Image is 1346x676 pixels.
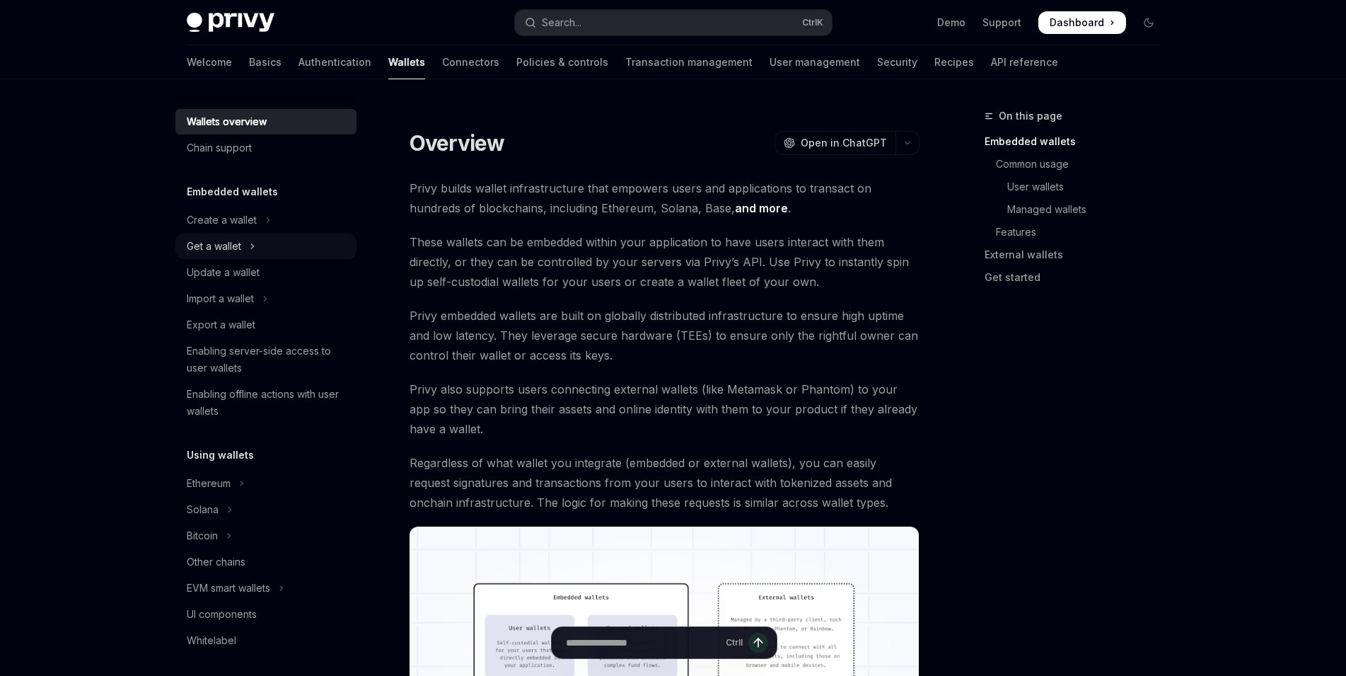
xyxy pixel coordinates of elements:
[175,602,356,627] a: UI components
[175,549,356,575] a: Other chains
[298,45,371,79] a: Authentication
[516,45,608,79] a: Policies & controls
[187,183,278,200] h5: Embedded wallets
[985,198,1171,221] a: Managed wallets
[175,234,356,259] button: Toggle Get a wallet section
[187,475,231,492] div: Ethereum
[249,45,282,79] a: Basics
[187,316,255,333] div: Export a wallet
[175,109,356,134] a: Wallets overview
[410,130,505,156] h1: Overview
[877,45,917,79] a: Security
[985,153,1171,176] a: Common usage
[175,382,356,424] a: Enabling offline actions with user wallets
[1050,16,1104,30] span: Dashboard
[985,266,1171,289] a: Get started
[770,45,860,79] a: User management
[187,447,254,464] h5: Using wallets
[735,201,788,216] a: and more
[187,606,257,623] div: UI components
[542,14,581,31] div: Search...
[1137,11,1160,34] button: Toggle dark mode
[566,627,720,658] input: Ask a question...
[515,10,832,35] button: Open search
[187,632,236,649] div: Whitelabel
[175,523,356,549] button: Toggle Bitcoin section
[187,290,254,307] div: Import a wallet
[175,497,356,522] button: Toggle Solana section
[175,286,356,311] button: Toggle Import a wallet section
[175,575,356,601] button: Toggle EVM smart wallets section
[985,130,1171,153] a: Embedded wallets
[410,306,919,365] span: Privy embedded wallets are built on globally distributed infrastructure to ensure high uptime and...
[991,45,1058,79] a: API reference
[175,471,356,496] button: Toggle Ethereum section
[937,16,965,30] a: Demo
[175,312,356,338] a: Export a wallet
[175,207,356,233] button: Toggle Create a wallet section
[985,221,1171,244] a: Features
[410,178,919,218] span: Privy builds wallet infrastructure that empowers users and applications to transact on hundreds o...
[187,139,252,156] div: Chain support
[410,453,919,512] span: Regardless of what wallet you integrate (embedded or external wallets), you can easily request si...
[187,386,348,420] div: Enabling offline actions with user wallets
[985,244,1171,266] a: External wallets
[934,45,974,79] a: Recipes
[801,136,887,150] span: Open in ChatGPT
[187,580,270,597] div: EVM smart wallets
[774,131,895,155] button: Open in ChatGPT
[187,13,274,33] img: dark logo
[175,338,356,381] a: Enabling server-side access to user wallets
[187,343,348,377] div: Enabling server-side access to user wallets
[748,633,768,653] button: Send message
[175,628,356,653] a: Whitelabel
[187,501,219,518] div: Solana
[802,17,823,28] span: Ctrl K
[982,16,1021,30] a: Support
[187,212,257,229] div: Create a wallet
[187,264,260,281] div: Update a wallet
[175,260,356,285] a: Update a wallet
[187,554,245,571] div: Other chains
[388,45,425,79] a: Wallets
[175,135,356,161] a: Chain support
[187,527,218,544] div: Bitcoin
[187,45,232,79] a: Welcome
[1038,11,1126,34] a: Dashboard
[999,108,1062,125] span: On this page
[410,379,919,439] span: Privy also supports users connecting external wallets (like Metamask or Phantom) to your app so t...
[410,232,919,292] span: These wallets can be embedded within your application to have users interact with them directly, ...
[985,176,1171,198] a: User wallets
[187,113,267,130] div: Wallets overview
[625,45,753,79] a: Transaction management
[442,45,499,79] a: Connectors
[187,238,241,255] div: Get a wallet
